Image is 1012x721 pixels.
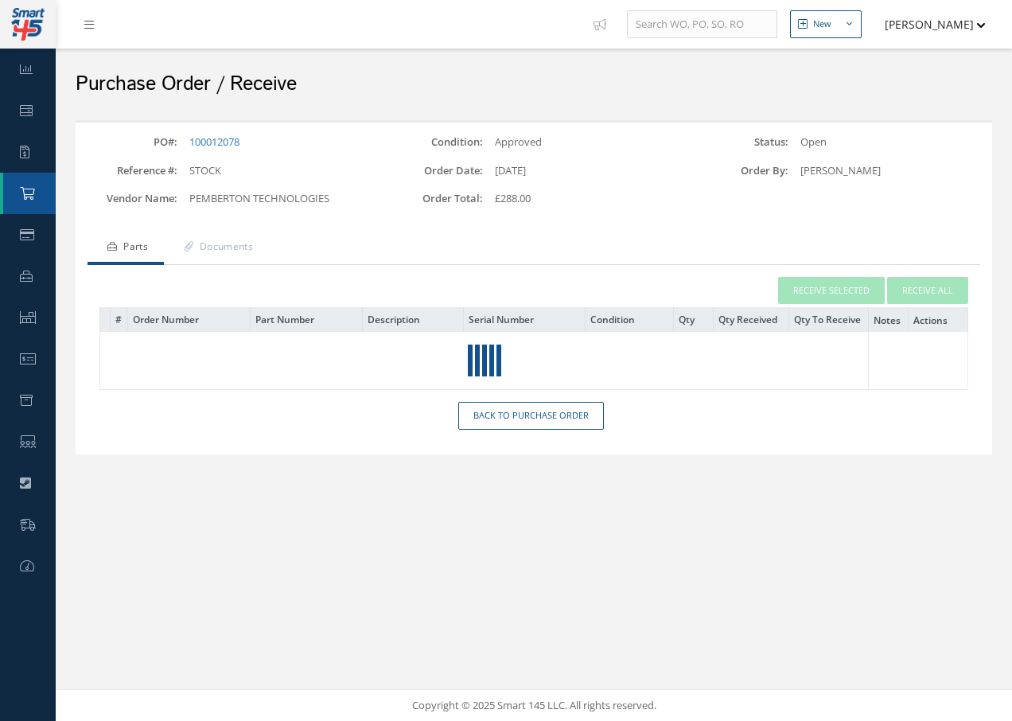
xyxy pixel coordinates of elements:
th: Actions [909,308,968,332]
label: PO#: [76,136,177,148]
a: Documents [164,232,269,265]
th: # [111,308,128,332]
div: STOCK [177,163,381,179]
button: [PERSON_NAME] [870,9,986,40]
th: Qty [674,308,714,332]
div: [DATE] [483,163,687,179]
th: Condition [585,308,673,332]
th: Serial Number [463,308,585,332]
label: Status: [687,136,788,148]
th: Order Number [127,308,251,332]
h2: Purchase Order / Receive [76,72,992,96]
img: smart145-logo-small.png [11,8,45,41]
th: Notes [869,308,909,332]
th: Description [362,308,463,332]
div: Approved [483,134,687,150]
div: Open [788,134,992,150]
th: Qty To Receive [789,308,869,332]
div: Copyright © 2025 Smart 145 LLC. All rights reserved. [72,698,996,714]
label: Reference #: [76,165,177,177]
label: Condition: [381,136,483,148]
th: Part Number [251,308,362,332]
th: Qty Received [714,308,789,332]
a: Back to Purchase Order [458,402,604,430]
div: PEMBERTON TECHNOLOGIES [177,191,381,207]
label: Order Total: [381,193,483,205]
a: Parts [88,232,164,265]
button: Receive Selected [778,277,885,305]
div: New [813,18,831,31]
button: New [790,10,862,38]
input: Search WO, PO, SO, RO [627,10,777,39]
label: Vendor Name: [76,193,177,205]
label: Order Date: [381,165,483,177]
div: [PERSON_NAME] [788,163,992,179]
div: £288.00 [483,191,687,207]
a: 100012078 [189,134,239,149]
label: Order By: [687,165,788,177]
button: Receive All [887,277,968,305]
